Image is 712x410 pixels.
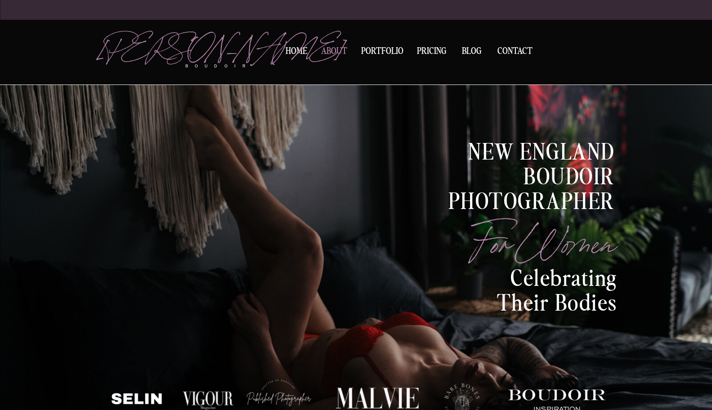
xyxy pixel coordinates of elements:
[358,47,407,59] a: Portfolio
[415,47,449,59] a: Pricing
[494,47,536,56] a: Contact
[419,212,615,264] p: for women
[458,47,486,55] a: BLOG
[185,63,260,69] p: boudoir
[99,32,260,59] a: [PERSON_NAME]
[466,267,618,320] p: celebrating their bodies
[403,141,615,190] h1: New England BOUDOIR Photographer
